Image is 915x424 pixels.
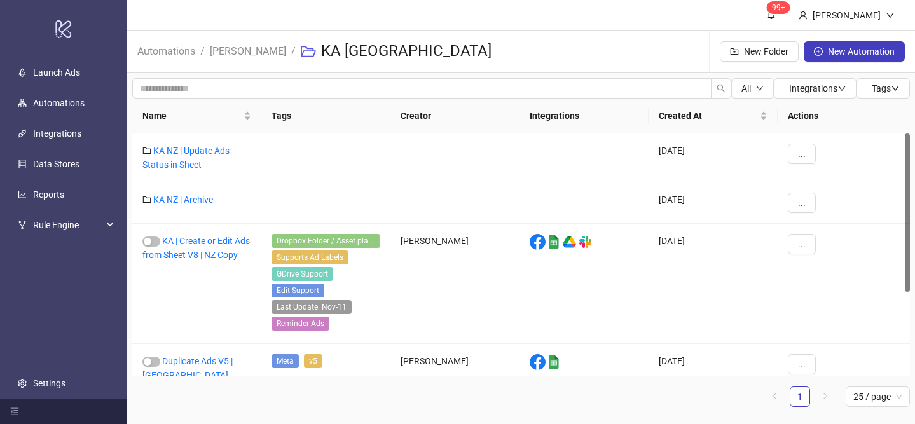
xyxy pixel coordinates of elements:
[815,386,836,407] li: Next Page
[764,386,785,407] li: Previous Page
[798,149,806,159] span: ...
[789,83,846,93] span: Integrations
[822,392,829,400] span: right
[153,195,213,205] a: KA NZ | Archive
[304,354,322,368] span: v5
[390,224,519,344] div: [PERSON_NAME]
[659,109,757,123] span: Created At
[33,67,80,78] a: Launch Ads
[301,44,316,59] span: folder-open
[798,239,806,249] span: ...
[730,47,739,56] span: folder-add
[649,224,778,344] div: [DATE]
[837,84,846,93] span: down
[808,8,886,22] div: [PERSON_NAME]
[272,234,380,248] span: Dropbox Folder / Asset placement detection
[33,98,85,108] a: Automations
[853,387,902,406] span: 25 / page
[321,41,492,62] h3: KA [GEOGRAPHIC_DATA]
[828,46,895,57] span: New Automation
[872,83,900,93] span: Tags
[142,195,151,204] span: folder
[135,43,198,57] a: Automations
[261,99,390,133] th: Tags
[649,182,778,224] div: [DATE]
[741,83,751,93] span: All
[857,78,910,99] button: Tagsdown
[767,1,790,14] sup: 1584
[390,344,519,393] div: [PERSON_NAME]
[815,386,836,407] button: right
[272,284,324,297] span: Edit Support
[18,221,27,229] span: fork
[142,146,151,155] span: folder
[207,43,289,57] a: [PERSON_NAME]
[200,31,205,72] li: /
[846,386,910,407] div: Page Size
[519,99,649,133] th: Integrations
[649,133,778,182] div: [DATE]
[272,250,348,264] span: Supports Ad Labels
[788,234,816,254] button: ...
[744,46,788,57] span: New Folder
[886,11,895,20] span: down
[33,378,65,388] a: Settings
[717,84,726,93] span: search
[788,144,816,164] button: ...
[272,267,333,281] span: GDrive Support
[272,317,329,331] span: Reminder Ads
[788,193,816,213] button: ...
[390,99,519,133] th: Creator
[764,386,785,407] button: left
[33,189,64,200] a: Reports
[804,41,905,62] button: New Automation
[731,78,774,99] button: Alldown
[142,356,233,380] a: Duplicate Ads V5 | [GEOGRAPHIC_DATA]
[774,78,857,99] button: Integrationsdown
[33,159,79,169] a: Data Stores
[291,31,296,72] li: /
[767,10,776,19] span: bell
[272,354,299,368] span: Meta
[649,99,778,133] th: Created At
[798,359,806,369] span: ...
[891,84,900,93] span: down
[799,11,808,20] span: user
[33,128,81,139] a: Integrations
[756,85,764,92] span: down
[142,236,250,260] a: KA | Create or Edit Ads from Sheet V8 | NZ Copy
[142,146,230,170] a: KA NZ | Update Ads Status in Sheet
[771,392,778,400] span: left
[798,198,806,208] span: ...
[788,354,816,374] button: ...
[272,300,352,314] span: Last Update: Nov-11
[142,109,241,123] span: Name
[132,99,261,133] th: Name
[720,41,799,62] button: New Folder
[10,407,19,416] span: menu-fold
[33,212,103,238] span: Rule Engine
[790,386,810,407] li: 1
[649,344,778,393] div: [DATE]
[814,47,823,56] span: plus-circle
[790,387,809,406] a: 1
[778,99,910,133] th: Actions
